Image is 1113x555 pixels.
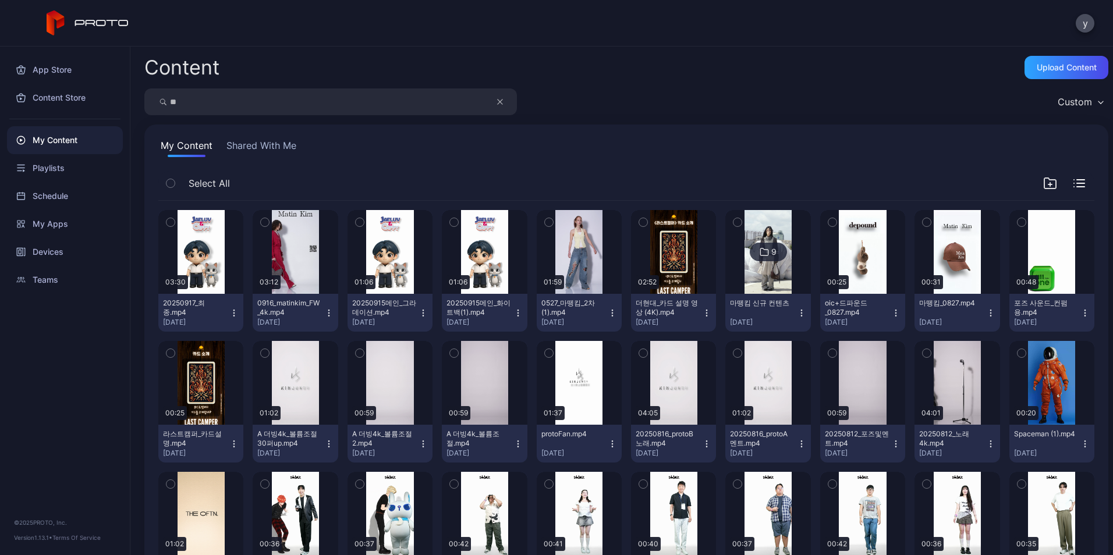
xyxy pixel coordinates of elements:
button: 20250917_최종.mp4[DATE] [158,294,243,332]
div: 20250816_protoB노래.mp4 [636,429,700,448]
div: [DATE] [1014,449,1080,458]
div: [DATE] [730,318,796,327]
button: 더현대_카드 설명 영상 (4K).mp4[DATE] [631,294,716,332]
a: Terms Of Service [52,534,101,541]
div: [DATE] [163,449,229,458]
a: My Content [7,126,123,154]
div: A 더빙4k_볼륨조절30퍼up.mp4 [257,429,321,448]
div: 포즈 사운드_컨펌용.mp4 [1014,298,1078,317]
button: y [1076,14,1094,33]
div: © 2025 PROTO, Inc. [14,518,116,527]
div: 20250816_protoA멘트.mp4 [730,429,794,448]
div: [DATE] [636,449,702,458]
div: oic+드파운드_0827.mp4 [825,298,889,317]
a: Schedule [7,182,123,210]
div: Upload Content [1037,63,1097,72]
button: 마뗑킴 신규 컨텐츠[DATE] [725,294,810,332]
button: 20250816_protoA멘트.mp4[DATE] [725,425,810,462]
div: Spaceman (1).mp4 [1014,429,1078,439]
a: Playlists [7,154,123,182]
div: [DATE] [352,318,419,327]
div: 0916_matinkim_FW_4k.mp4 [257,298,321,317]
div: [DATE] [541,449,608,458]
div: [DATE] [352,449,419,458]
div: [DATE] [919,318,986,327]
button: A 더빙4k_볼륨조절2.mp4[DATE] [348,425,433,462]
button: protoFan.mp4[DATE] [537,425,622,462]
div: 더현대_카드 설명 영상 (4K).mp4 [636,298,700,317]
div: [DATE] [1014,318,1080,327]
div: 20250812_노래4k.mp4 [919,429,983,448]
button: 20250915메인_화이트백(1).mp4[DATE] [442,294,527,332]
button: 20250915메인_그라데이션.mp4[DATE] [348,294,433,332]
div: 9 [771,247,777,257]
button: A 더빙4k_볼륨조절30퍼up.mp4[DATE] [253,425,338,462]
div: [DATE] [446,449,513,458]
div: [DATE] [257,449,324,458]
button: Custom [1052,88,1108,115]
div: A 더빙4k_볼륨조절2.mp4 [352,429,416,448]
button: 0527_마뗑킴_2차 (1).mp4[DATE] [537,294,622,332]
div: [DATE] [636,318,702,327]
button: 마뗑킴_0827.mp4[DATE] [914,294,999,332]
button: 20250812_노래4k.mp4[DATE] [914,425,999,462]
div: 라스트캠퍼_카드설명.mp4 [163,429,227,448]
button: My Content [158,138,215,157]
div: 마뗑킴 신규 컨텐츠 [730,298,794,308]
button: Shared With Me [224,138,299,157]
button: Spaceman (1).mp4[DATE] [1009,425,1094,462]
div: Content [144,58,219,77]
a: My Apps [7,210,123,238]
button: 20250816_protoB노래.mp4[DATE] [631,425,716,462]
span: Select All [189,176,230,190]
div: 0527_마뗑킴_2차 (1).mp4 [541,298,605,317]
button: Upload Content [1025,56,1108,79]
a: Devices [7,238,123,266]
div: [DATE] [825,449,891,458]
div: [DATE] [919,449,986,458]
a: Content Store [7,84,123,112]
div: 20250915메인_그라데이션.mp4 [352,298,416,317]
button: oic+드파운드_0827.mp4[DATE] [820,294,905,332]
button: 라스트캠퍼_카드설명.mp4[DATE] [158,425,243,462]
button: 20250812_포즈및멘트.mp4[DATE] [820,425,905,462]
a: App Store [7,56,123,84]
div: A 더빙4k_볼륨조절.mp4 [446,429,511,448]
button: 0916_matinkim_FW_4k.mp4[DATE] [253,294,338,332]
div: [DATE] [163,318,229,327]
div: Custom [1058,96,1092,108]
div: 20250812_포즈및멘트.mp4 [825,429,889,448]
div: [DATE] [825,318,891,327]
button: A 더빙4k_볼륨조절.mp4[DATE] [442,425,527,462]
div: 마뗑킴_0827.mp4 [919,298,983,308]
div: [DATE] [541,318,608,327]
div: [DATE] [257,318,324,327]
button: 포즈 사운드_컨펌용.mp4[DATE] [1009,294,1094,332]
a: Teams [7,266,123,294]
div: [DATE] [446,318,513,327]
div: protoFan.mp4 [541,429,605,439]
div: [DATE] [730,449,796,458]
span: Version 1.13.1 • [14,534,52,541]
div: 20250915메인_화이트백(1).mp4 [446,298,511,317]
div: 20250917_최종.mp4 [163,298,227,317]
